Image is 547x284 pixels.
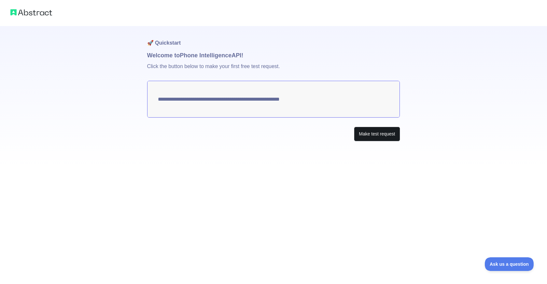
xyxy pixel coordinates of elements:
[147,26,400,51] h1: 🚀 Quickstart
[485,257,534,271] iframe: Toggle Customer Support
[147,60,400,81] p: Click the button below to make your first free test request.
[147,51,400,60] h1: Welcome to Phone Intelligence API!
[10,8,52,17] img: Abstract logo
[354,127,400,141] button: Make test request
